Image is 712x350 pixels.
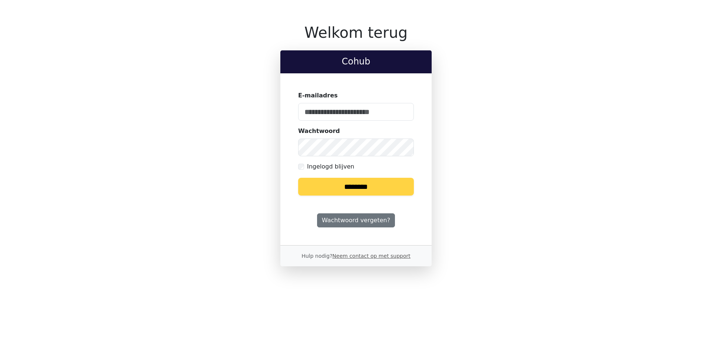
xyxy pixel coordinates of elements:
[286,56,426,67] h2: Cohub
[298,91,338,100] label: E-mailadres
[298,127,340,136] label: Wachtwoord
[332,253,410,259] a: Neem contact op met support
[317,213,395,227] a: Wachtwoord vergeten?
[301,253,411,259] small: Hulp nodig?
[280,24,432,41] h1: Welkom terug
[307,162,354,171] label: Ingelogd blijven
